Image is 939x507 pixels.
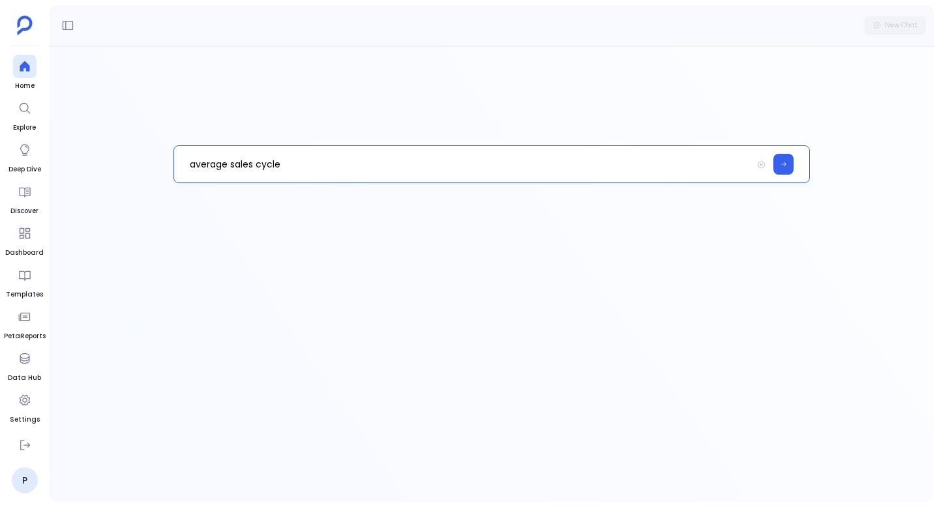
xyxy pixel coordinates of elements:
[10,180,38,216] a: Discover
[6,289,43,300] span: Templates
[8,138,41,175] a: Deep Dive
[10,414,40,425] span: Settings
[174,147,752,181] p: average sales cycle
[8,164,41,175] span: Deep Dive
[8,373,41,383] span: Data Hub
[13,55,37,91] a: Home
[17,16,33,35] img: petavue logo
[10,206,38,216] span: Discover
[13,96,37,133] a: Explore
[4,331,46,341] span: PetaReports
[4,305,46,341] a: PetaReports
[8,347,41,383] a: Data Hub
[13,81,37,91] span: Home
[12,467,38,493] a: P
[6,263,43,300] a: Templates
[5,248,44,258] span: Dashboard
[5,222,44,258] a: Dashboard
[13,123,37,133] span: Explore
[10,388,40,425] a: Settings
